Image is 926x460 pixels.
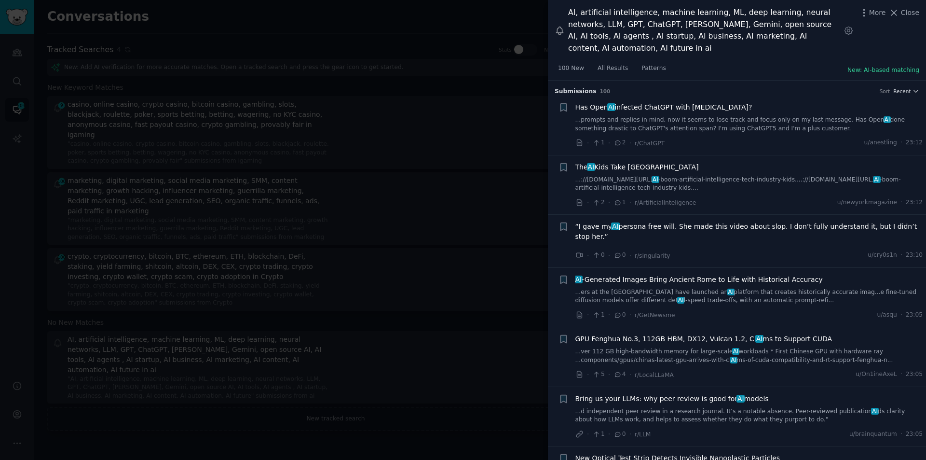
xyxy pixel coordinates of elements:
[727,289,735,295] span: AI
[880,88,890,95] div: Sort
[608,197,610,208] span: ·
[736,395,745,403] span: AI
[859,8,886,18] button: More
[575,222,923,242] span: “I gave my persona free will. She made this video about slop. I don’t fully understand it, but I ...
[849,430,897,439] span: u/brainquantum
[877,311,897,320] span: u/asqu
[587,197,589,208] span: ·
[575,102,752,112] a: Has OpenAIinfected ChatGPT with [MEDICAL_DATA]?
[641,64,666,73] span: Patterns
[608,310,610,320] span: ·
[575,407,923,424] a: ...d independent peer review in a research journal. It’s a notable absence. Peer-reviewed publica...
[608,251,610,261] span: ·
[592,251,604,260] span: 0
[592,430,604,439] span: 1
[558,64,584,73] span: 100 New
[613,251,626,260] span: 0
[608,138,610,148] span: ·
[730,357,738,363] span: AI
[592,139,604,147] span: 1
[906,311,923,320] span: 23:05
[900,139,902,147] span: ·
[575,275,823,285] a: AI-Generated Images Bring Ancient Rome to Life with Historical Accuracy
[873,176,881,183] span: AI
[635,199,696,206] span: r/ArtificialInteligence
[906,430,923,439] span: 23:05
[629,138,631,148] span: ·
[600,88,611,94] span: 100
[575,162,699,172] a: TheAIKids Take [GEOGRAPHIC_DATA]
[893,88,911,95] span: Recent
[592,370,604,379] span: 5
[635,431,651,438] span: r/LLM
[575,176,923,193] a: ...://[DOMAIN_NAME][URL]AI-boom-artificial-intelligence-tech-industry-kids....://[DOMAIN_NAME][UR...
[871,408,879,415] span: AI
[555,61,587,81] a: 100 New
[900,251,902,260] span: ·
[594,61,631,81] a: All Results
[575,275,823,285] span: -Generated Images Bring Ancient Rome to Life with Historical Accuracy
[613,198,626,207] span: 1
[575,116,923,133] a: ...prompts and replies in mind, now it seems to lose track and focus only on my last message. Has...
[856,370,897,379] span: u/On1ineAxeL
[574,276,583,283] span: AI
[906,251,923,260] span: 23:10
[592,311,604,320] span: 1
[629,197,631,208] span: ·
[900,430,902,439] span: ·
[598,64,628,73] span: All Results
[587,370,589,380] span: ·
[755,335,763,343] span: AI
[837,198,897,207] span: u/newyorkmagazine
[613,370,626,379] span: 4
[635,140,665,147] span: r/ChatGPT
[893,88,919,95] button: Recent
[575,288,923,305] a: ...ers at the [GEOGRAPHIC_DATA] have launched anAIplatform that creates historically accurate ima...
[638,61,669,81] a: Patterns
[575,394,769,404] a: Bring us your LLMs: why peer review is good forAImodels
[575,162,699,172] span: The Kids Take [GEOGRAPHIC_DATA]
[652,176,659,183] span: AI
[900,311,902,320] span: ·
[900,370,902,379] span: ·
[906,198,923,207] span: 23:12
[555,87,597,96] span: Submission s
[575,334,832,344] span: GPU Fenghua No.3, 112GB HBM, DX12, Vulcan 1.2, Cl ms to Support CUDA
[592,198,604,207] span: 2
[607,103,615,111] span: AI
[732,348,740,355] span: AI
[568,7,840,54] div: AI, artificial intelligence, machine learning, ML, deep learning, neural networks, LLM, GPT, Chat...
[575,348,923,364] a: ...ver 112 GB high-bandwidth memory for large-scaleAIworkloads * First Chinese GPU with hardware ...
[868,251,897,260] span: u/cry0s1n
[575,334,832,344] a: GPU Fenghua No.3, 112GB HBM, DX12, Vulcan 1.2, ClAIms to Support CUDA
[608,429,610,439] span: ·
[629,310,631,320] span: ·
[635,372,674,378] span: r/LocalLLaMA
[906,370,923,379] span: 23:05
[900,198,902,207] span: ·
[575,222,923,242] a: “I gave myAIpersona free will. She made this video about slop. I don’t fully understand it, but I...
[864,139,897,147] span: u/anestling
[587,163,595,171] span: AI
[629,370,631,380] span: ·
[613,139,626,147] span: 2
[906,139,923,147] span: 23:12
[635,252,670,259] span: r/singularity
[608,370,610,380] span: ·
[575,394,769,404] span: Bring us your LLMs: why peer review is good for models
[587,251,589,261] span: ·
[884,116,891,123] span: AI
[575,102,752,112] span: Has Open infected ChatGPT with [MEDICAL_DATA]?
[889,8,919,18] button: Close
[635,312,675,319] span: r/GetNewsme
[587,429,589,439] span: ·
[629,429,631,439] span: ·
[869,8,886,18] span: More
[611,223,619,230] span: AI
[629,251,631,261] span: ·
[677,297,685,304] span: AI
[901,8,919,18] span: Close
[847,66,919,75] button: New: AI-based matching
[613,311,626,320] span: 0
[587,310,589,320] span: ·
